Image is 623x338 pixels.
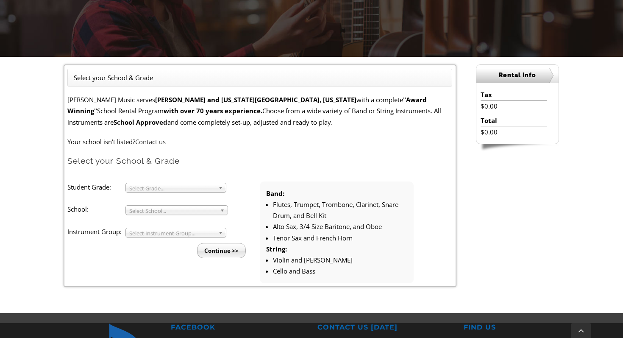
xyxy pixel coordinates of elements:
strong: String: [266,245,287,253]
span: Select Grade... [129,183,215,193]
strong: with over 70 years experience. [164,106,262,115]
p: [PERSON_NAME] Music serves with a complete School Rental Program Choose from a wide variety of Ba... [67,94,452,128]
strong: School Approved [114,118,167,126]
span: Select Instrument Group... [129,228,215,238]
img: sidebar-footer.png [476,144,559,152]
strong: Band: [266,189,284,198]
li: Tenor Sax and French Horn [273,232,407,243]
li: Cello and Bass [273,265,407,277]
span: Select School... [129,206,217,216]
h2: Select your School & Grade [67,156,452,166]
h2: Rental Info [476,68,559,83]
label: Instrument Group: [67,226,125,237]
a: Contact us [135,137,166,146]
li: Violin and [PERSON_NAME] [273,254,407,265]
li: $0.00 [481,126,546,137]
strong: [PERSON_NAME] and [US_STATE][GEOGRAPHIC_DATA], [US_STATE] [155,95,356,104]
li: Total [481,115,546,126]
li: Tax [481,89,546,101]
li: Alto Sax, 3/4 Size Baritone, and Oboe [273,221,407,232]
li: $0.00 [481,101,546,112]
h2: FACEBOOK [171,323,306,332]
h2: FIND US [464,323,598,332]
h2: CONTACT US [DATE] [317,323,452,332]
input: Continue >> [197,243,246,258]
p: Your school isn't listed? [67,136,452,147]
li: Flutes, Trumpet, Trombone, Clarinet, Snare Drum, and Bell Kit [273,199,407,221]
li: Select your School & Grade [74,72,153,83]
label: School: [67,204,125,215]
label: Student Grade: [67,182,125,193]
